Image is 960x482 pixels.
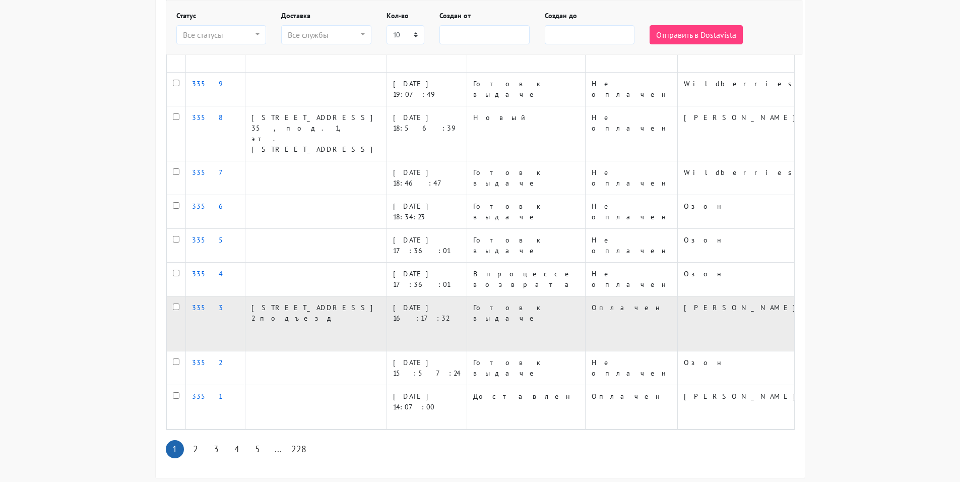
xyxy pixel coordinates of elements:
[585,195,677,229] td: Не оплачен
[269,440,287,458] span: ...
[585,351,677,385] td: Не оплачен
[677,385,809,430] td: [PERSON_NAME]
[677,195,809,229] td: Озон
[677,161,809,195] td: Wildberries
[650,25,743,44] button: Отправить в Dostavista
[467,161,585,195] td: Готов к выдаче
[387,385,467,430] td: [DATE] 14:07:00
[467,106,585,161] td: Новый
[166,440,184,458] a: 1
[677,296,809,351] td: [PERSON_NAME]
[192,392,222,401] a: 3351
[290,440,308,458] a: 228
[245,296,387,351] td: [STREET_ADDRESS] 2 подъезд
[192,358,222,367] a: 3352
[387,263,467,296] td: [DATE] 17:36:01
[439,11,471,21] label: Создан от
[387,229,467,263] td: [DATE] 17:36:01
[186,440,205,458] a: 2
[281,11,310,21] label: Доставка
[467,385,585,430] td: Доставлен
[545,11,577,21] label: Создан до
[677,229,809,263] td: Озон
[192,202,239,211] a: 3356
[387,195,467,229] td: [DATE] 18:34:23
[677,263,809,296] td: Озон
[192,235,236,245] a: 3355
[585,229,677,263] td: Не оплачен
[387,11,409,21] label: Кол-во
[387,73,467,106] td: [DATE] 19:07:49
[192,269,223,278] a: 3354
[192,79,223,88] a: 3359
[245,106,387,161] td: [STREET_ADDRESS] 35, под. 1, эт. [STREET_ADDRESS]
[585,385,677,430] td: Оплачен
[467,73,585,106] td: Готов к выдаче
[387,106,467,161] td: [DATE] 18:56:39
[467,351,585,385] td: Готов к выдаче
[192,168,232,177] a: 3357
[288,29,359,41] div: Все службы
[585,161,677,195] td: Не оплачен
[585,296,677,351] td: Оплачен
[248,440,267,458] a: 5
[387,161,467,195] td: [DATE] 18:46:47
[467,263,585,296] td: В процессе возврата
[387,351,467,385] td: [DATE] 15:57:24
[176,11,196,21] label: Статус
[585,263,677,296] td: Не оплачен
[207,440,225,458] a: 3
[467,229,585,263] td: Готов к выдаче
[585,106,677,161] td: Не оплачен
[183,29,254,41] div: Все статусы
[585,73,677,106] td: Не оплачен
[228,440,246,458] a: 4
[387,296,467,351] td: [DATE] 16:17:32
[281,25,371,44] button: Все службы
[176,25,267,44] button: Все статусы
[677,106,809,161] td: [PERSON_NAME]
[677,73,809,106] td: Wildberries
[677,351,809,385] td: Озон
[192,113,223,122] a: 3358
[467,296,585,351] td: Готов к выдаче
[192,303,223,312] a: 3353
[467,195,585,229] td: Готов к выдаче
